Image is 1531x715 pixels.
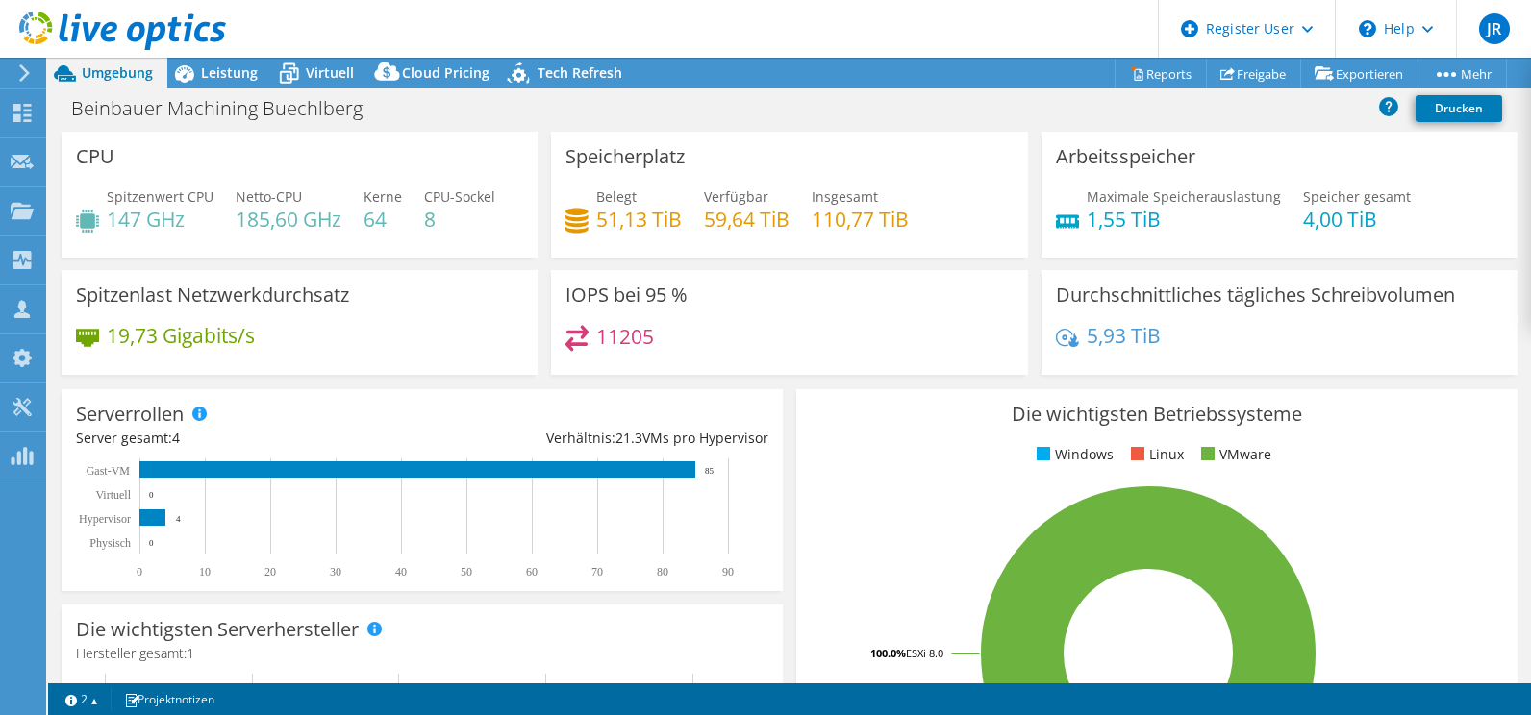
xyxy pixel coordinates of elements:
text: 10 [199,565,211,579]
span: Spitzenwert CPU [107,187,213,206]
h4: 19,73 Gigabits/s [107,325,255,346]
h4: 147 GHz [107,209,213,230]
span: 1 [187,644,194,662]
h3: Die wichtigsten Betriebssysteme [811,404,1503,425]
text: 70 [591,565,603,579]
text: Gast-VM [87,464,131,478]
text: 0 [137,565,142,579]
span: JR [1479,13,1510,44]
text: 90 [722,565,734,579]
h4: 51,13 TiB [596,209,682,230]
text: 85 [705,466,715,476]
span: Virtuell [306,63,354,82]
a: Drucken [1416,95,1502,122]
h4: 64 [364,209,402,230]
span: Speicher gesamt [1303,187,1411,206]
span: 21.3 [615,429,642,447]
a: 2 [52,687,112,711]
text: 80 [657,565,668,579]
div: Server gesamt: [76,428,422,449]
text: 40 [395,565,407,579]
h3: Durchschnittliches tägliches Schreibvolumen [1056,284,1455,306]
h3: Serverrollen [76,404,184,425]
h1: Beinbauer Machining Buechlberg [63,98,392,119]
text: Hypervisor [79,512,131,526]
span: Leistung [201,63,258,82]
tspan: ESXi 8.0 [906,646,943,660]
h4: 4,00 TiB [1303,209,1411,230]
span: Verfügbar [704,187,768,206]
div: Verhältnis: VMs pro Hypervisor [422,428,768,449]
h3: CPU [76,146,114,167]
a: Projektnotizen [111,687,228,711]
h4: 8 [424,209,495,230]
h4: 110,77 TiB [812,209,909,230]
text: 0 [149,490,154,500]
a: Exportieren [1300,59,1418,88]
text: Physisch [89,536,131,550]
h4: Hersteller gesamt: [76,643,768,664]
span: Insgesamt [812,187,878,206]
span: Kerne [364,187,402,206]
span: Maximale Speicherauslastung [1087,187,1281,206]
h4: 185,60 GHz [236,209,341,230]
li: Linux [1126,444,1184,465]
text: 20 [264,565,276,579]
span: Cloud Pricing [402,63,489,82]
h4: 11205 [596,326,654,347]
svg: \n [1359,20,1376,37]
text: 4 [176,514,181,524]
text: Virtuell [95,488,131,502]
span: CPU-Sockel [424,187,495,206]
text: 30 [330,565,341,579]
h3: Arbeitsspeicher [1056,146,1195,167]
h4: 59,64 TiB [704,209,790,230]
h3: Die wichtigsten Serverhersteller [76,619,359,640]
span: Belegt [596,187,637,206]
h3: Speicherplatz [565,146,685,167]
h4: 1,55 TiB [1087,209,1281,230]
a: Reports [1115,59,1207,88]
span: Tech Refresh [538,63,622,82]
text: 60 [526,565,538,579]
text: 0 [149,538,154,548]
h3: Spitzenlast Netzwerkdurchsatz [76,284,349,306]
li: VMware [1196,444,1271,465]
text: 50 [461,565,472,579]
a: Mehr [1418,59,1507,88]
span: Umgebung [82,63,153,82]
h3: IOPS bei 95 % [565,284,688,306]
span: 4 [172,429,180,447]
span: Netto-CPU [236,187,302,206]
h4: 5,93 TiB [1087,325,1161,346]
a: Freigabe [1206,59,1301,88]
tspan: 100.0% [870,646,906,660]
li: Windows [1032,444,1114,465]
